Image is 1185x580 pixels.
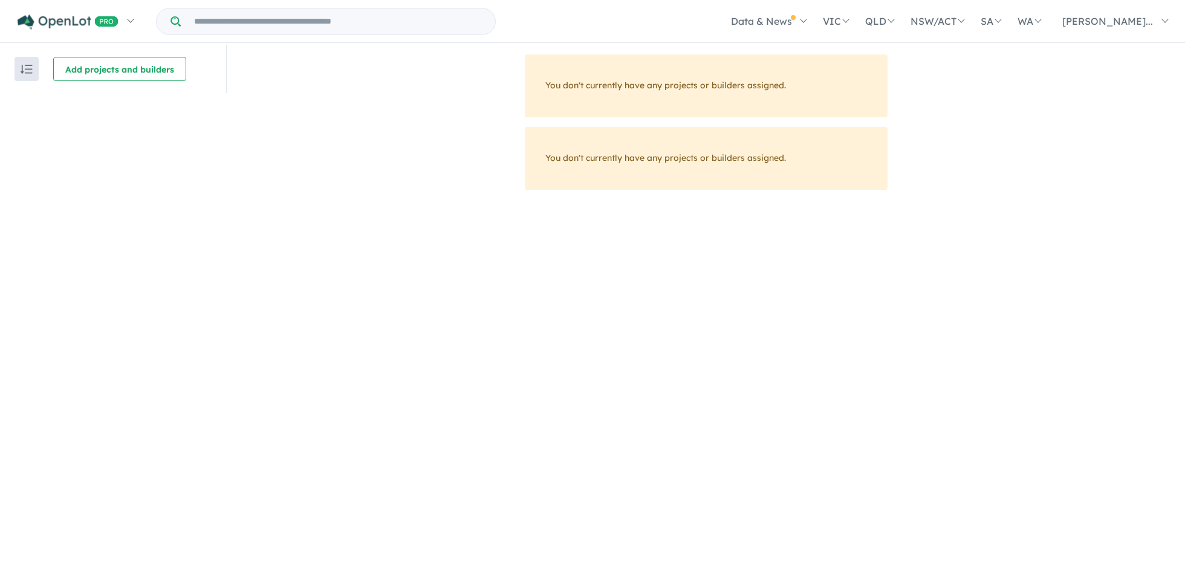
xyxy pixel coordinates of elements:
[183,8,493,34] input: Try estate name, suburb, builder or developer
[21,65,33,74] img: sort.svg
[525,127,888,190] div: You don't currently have any projects or builders assigned.
[53,57,186,81] button: Add projects and builders
[525,54,888,117] div: You don't currently have any projects or builders assigned.
[18,15,118,30] img: Openlot PRO Logo White
[1062,15,1153,27] span: [PERSON_NAME]...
